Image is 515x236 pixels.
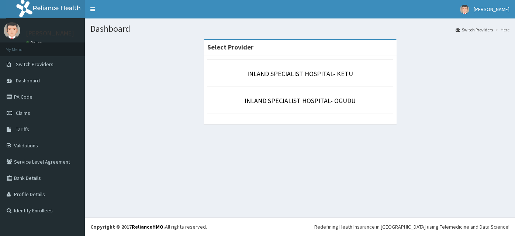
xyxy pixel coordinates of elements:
[16,126,29,133] span: Tariffs
[26,40,44,45] a: Online
[85,217,515,236] footer: All rights reserved.
[90,223,165,230] strong: Copyright © 2017 .
[460,5,469,14] img: User Image
[474,6,509,13] span: [PERSON_NAME]
[456,27,493,33] a: Switch Providers
[16,77,40,84] span: Dashboard
[16,61,53,68] span: Switch Providers
[247,69,353,78] a: INLAND SPECIALIST HOSPITAL- KETU
[4,22,20,39] img: User Image
[494,27,509,33] li: Here
[16,110,30,116] span: Claims
[207,43,253,51] strong: Select Provider
[132,223,163,230] a: RelianceHMO
[314,223,509,230] div: Redefining Heath Insurance in [GEOGRAPHIC_DATA] using Telemedicine and Data Science!
[245,96,356,105] a: INLAND SPECIALIST HOSPITAL- OGUDU
[26,30,74,37] p: [PERSON_NAME]
[90,24,509,34] h1: Dashboard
